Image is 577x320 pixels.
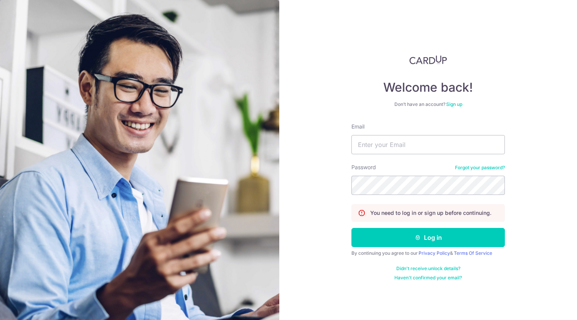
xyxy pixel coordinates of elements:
[351,163,376,171] label: Password
[446,101,462,107] a: Sign up
[454,250,492,256] a: Terms Of Service
[455,165,505,171] a: Forgot your password?
[394,275,462,281] a: Haven't confirmed your email?
[419,250,450,256] a: Privacy Policy
[351,228,505,247] button: Log in
[409,55,447,64] img: CardUp Logo
[351,250,505,256] div: By continuing you agree to our &
[351,101,505,107] div: Don’t have an account?
[351,80,505,95] h4: Welcome back!
[351,135,505,154] input: Enter your Email
[396,266,460,272] a: Didn't receive unlock details?
[351,123,364,130] label: Email
[370,209,491,217] p: You need to log in or sign up before continuing.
